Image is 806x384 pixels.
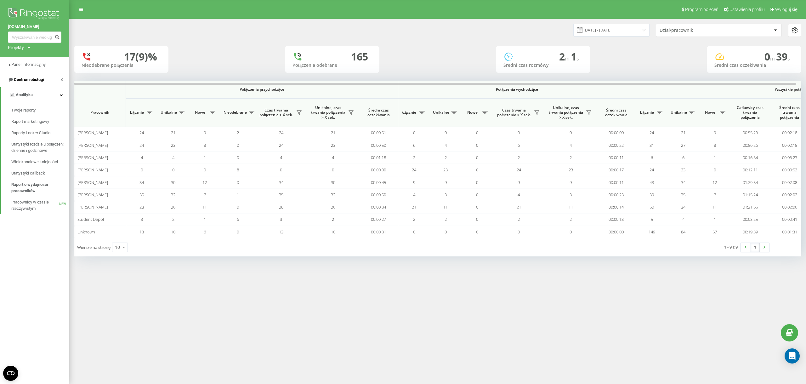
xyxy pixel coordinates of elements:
span: 8 [714,142,716,148]
span: 0 [764,50,776,63]
span: 23 [171,142,175,148]
span: Nowe [192,110,208,115]
span: Wyloguj się [775,7,797,12]
span: 0 [237,142,239,148]
span: [PERSON_NAME] [77,130,108,135]
span: Panel Informacyjny [11,62,46,67]
span: 23 [681,167,685,173]
span: 5 [651,216,653,222]
span: Czas trwania połączenia > X sek. [496,108,532,117]
span: 2 [570,155,572,160]
span: 21 [412,204,416,210]
span: 21 [331,130,335,135]
span: 3 [570,192,572,198]
span: Raport marketingowy [11,118,49,125]
span: 34 [139,180,144,185]
span: 2 [570,216,572,222]
span: 0 [237,229,239,235]
a: Twoje raporty [11,105,69,116]
span: 34 [681,180,685,185]
span: 35 [279,192,283,198]
span: 2 [413,155,415,160]
td: 00:16:54 [730,152,770,164]
span: 35 [681,192,685,198]
span: Program poleceń [685,7,718,12]
span: 3 [141,216,143,222]
span: 0 [476,167,478,173]
span: 11 [202,204,207,210]
a: Statystyki rozdziału połączeń: dzienne i godzinowe [11,139,69,156]
span: Pracownicy w czasie rzeczywistym [11,199,59,212]
span: 0 [476,155,478,160]
span: Nowe [702,110,718,115]
button: Open CMP widget [3,366,18,381]
span: 6 [413,142,415,148]
span: 24 [650,167,654,173]
td: 00:00:22 [597,139,636,151]
td: 00:00:14 [597,201,636,213]
div: 17 (9)% [124,51,157,63]
span: 34 [681,204,685,210]
td: 00:00:50 [359,139,398,151]
span: 0 [476,142,478,148]
span: [PERSON_NAME] [77,204,108,210]
span: s [787,55,790,62]
span: 28 [279,204,283,210]
span: 9 [204,130,206,135]
span: 0 [332,167,334,173]
span: m [565,55,571,62]
span: 9 [445,180,447,185]
span: 13 [139,229,144,235]
span: Unikalne, czas trwania połączenia > X sek. [310,105,346,120]
span: 6 [237,216,239,222]
td: 00:12:11 [730,164,770,176]
span: 4 [445,142,447,148]
span: 6 [682,155,684,160]
span: s [576,55,579,62]
span: Połączenia wychodzące [413,87,621,92]
td: 01:15:24 [730,189,770,201]
span: 4 [280,155,282,160]
span: 23 [331,142,335,148]
a: Pracownicy w czasie rzeczywistymNEW [11,197,69,214]
span: [PERSON_NAME] [77,180,108,185]
span: 26 [331,204,335,210]
span: Unikalne [433,110,449,115]
span: 149 [649,229,655,235]
span: 84 [681,229,685,235]
span: 4 [682,216,684,222]
div: Średni czas oczekiwania [714,63,794,68]
span: 31 [650,142,654,148]
span: 0 [570,229,572,235]
span: 26 [171,204,175,210]
span: 0 [280,167,282,173]
span: 0 [237,180,239,185]
span: Łącznie [401,110,417,115]
span: 24 [279,130,283,135]
a: Raport o wydajności pracowników [11,179,69,197]
a: Raporty Looker Studio [11,127,69,139]
span: 0 [518,130,520,135]
a: [DOMAIN_NAME] [8,24,61,30]
div: Open Intercom Messenger [785,348,800,364]
span: 0 [476,180,478,185]
span: 39 [650,192,654,198]
span: 4 [413,192,415,198]
span: Statystyki rozdziału połączeń: dzienne i godzinowe [11,141,66,154]
span: 30 [171,180,175,185]
td: 00:00:00 [597,226,636,238]
span: Raport o wydajności pracowników [11,181,66,194]
td: 00:19:39 [730,226,770,238]
a: 1 [750,243,760,252]
td: 00:00:31 [359,226,398,238]
span: 7 [204,192,206,198]
span: Wiersze na stronę [77,244,111,250]
span: 0 [204,167,206,173]
span: 2 [518,155,520,160]
span: Statystyki callback [11,170,45,176]
span: 0 [714,167,716,173]
span: 0 [476,216,478,222]
span: Unikalne [161,110,177,115]
span: 13 [279,229,283,235]
span: [PERSON_NAME] [77,142,108,148]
